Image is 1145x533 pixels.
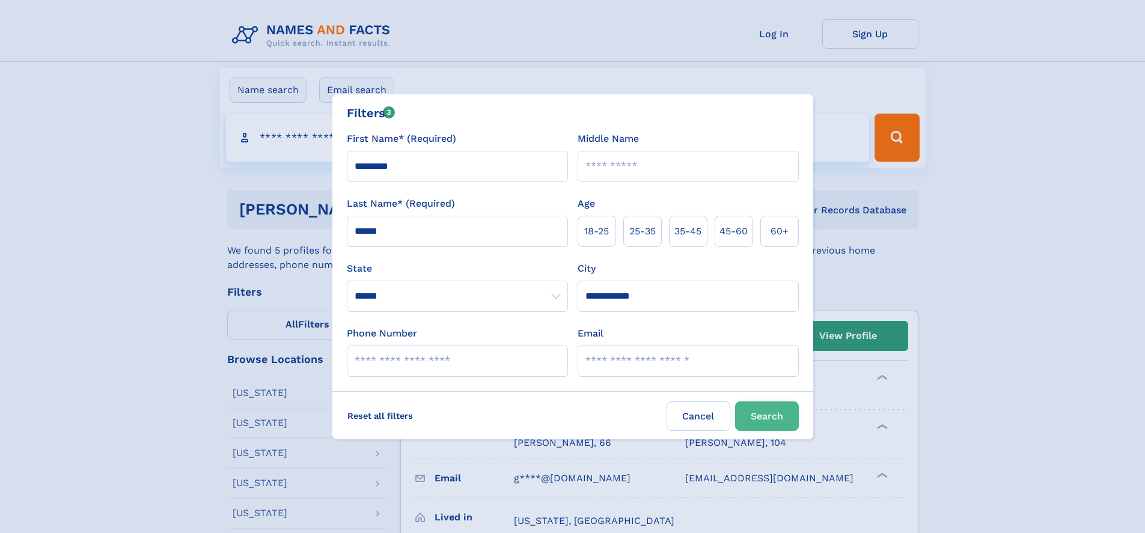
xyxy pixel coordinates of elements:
[674,224,701,239] span: 35‑45
[667,401,730,431] label: Cancel
[347,132,456,146] label: First Name* (Required)
[578,132,639,146] label: Middle Name
[347,104,395,122] div: Filters
[578,326,603,341] label: Email
[347,326,417,341] label: Phone Number
[578,261,596,276] label: City
[771,224,789,239] span: 60+
[347,261,568,276] label: State
[629,224,656,239] span: 25‑35
[340,401,421,430] label: Reset all filters
[735,401,799,431] button: Search
[719,224,748,239] span: 45‑60
[578,196,595,211] label: Age
[584,224,609,239] span: 18‑25
[347,196,455,211] label: Last Name* (Required)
